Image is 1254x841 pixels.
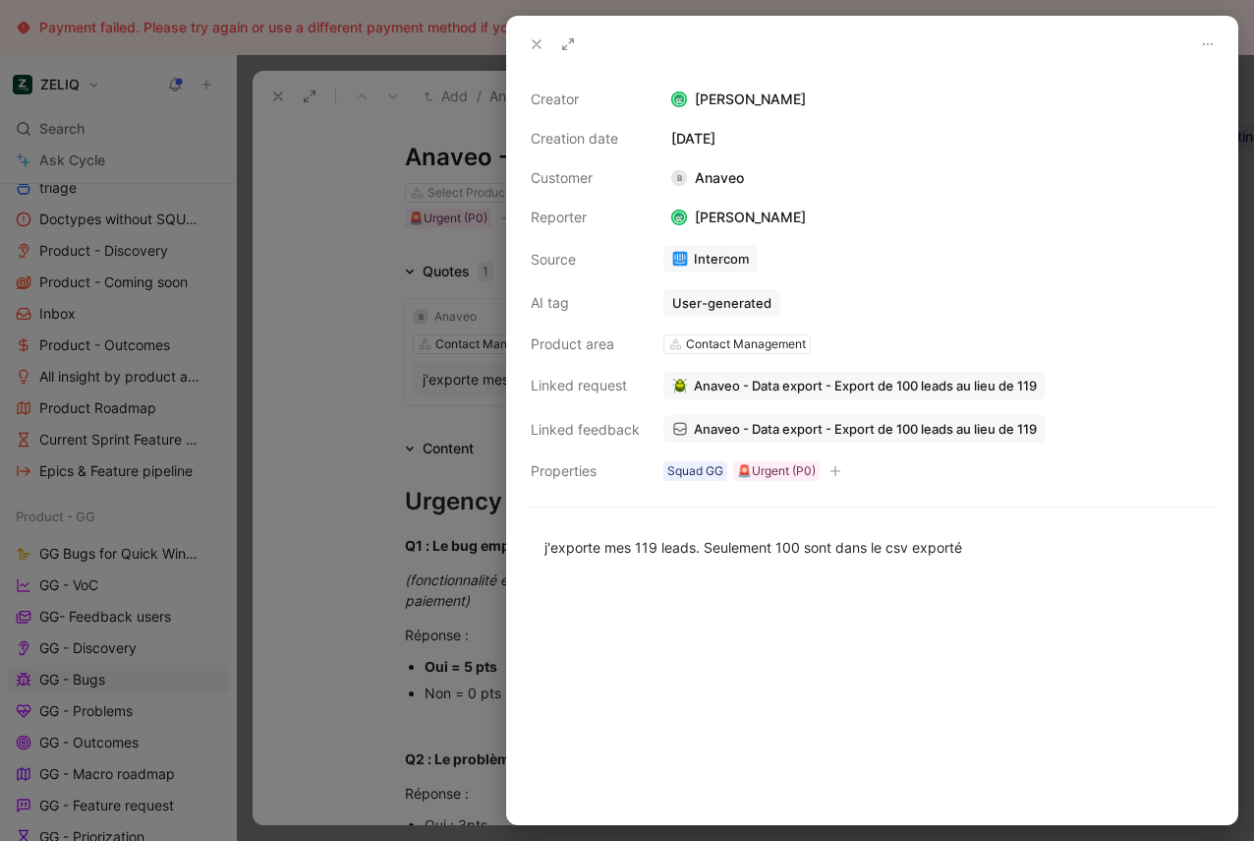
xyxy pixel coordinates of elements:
[531,88,640,111] div: Creator
[531,291,640,315] div: AI tag
[531,127,640,150] div: Creation date
[686,334,806,354] div: Contact Management
[663,88,1214,111] div: [PERSON_NAME]
[672,294,771,312] div: User-generated
[672,378,688,393] img: 🪲
[531,459,640,483] div: Properties
[737,461,816,481] div: 🚨Urgent (P0)
[663,166,752,190] div: Anaveo
[531,248,640,271] div: Source
[663,127,1214,150] div: [DATE]
[673,211,686,224] img: avatar
[663,415,1046,443] a: Anaveo - Data export - Export de 100 leads au lieu de 119
[531,332,640,356] div: Product area
[531,206,640,229] div: Reporter
[663,372,1046,399] button: 🪲Anaveo - Data export - Export de 100 leads au lieu de 119
[694,420,1037,438] span: Anaveo - Data export - Export de 100 leads au lieu de 119
[531,374,640,397] div: Linked request
[694,377,1037,394] span: Anaveo - Data export - Export de 100 leads au lieu de 119
[531,418,640,442] div: Linked feedback
[544,537,1200,558] div: j'exporte mes 119 leads. Seulement 100 sont dans le csv exporté
[671,170,687,186] div: B
[667,461,723,481] div: Squad GG
[673,93,686,106] img: avatar
[663,206,814,229] div: [PERSON_NAME]
[663,245,758,272] a: Intercom
[531,166,640,190] div: Customer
